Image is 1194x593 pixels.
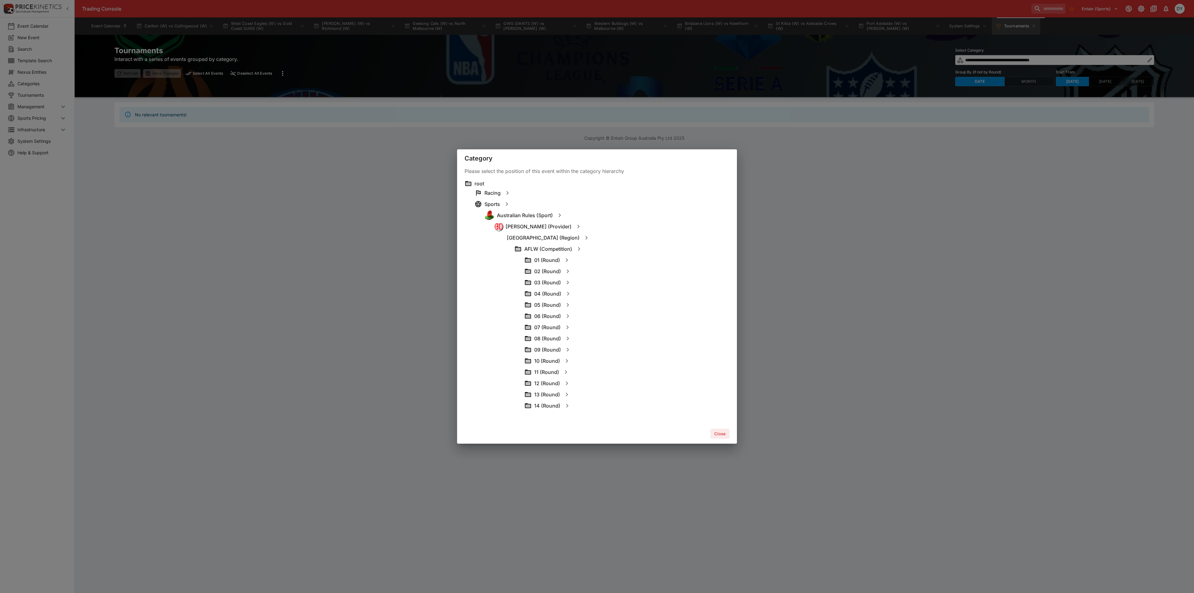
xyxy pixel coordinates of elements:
h6: Racing [484,190,501,196]
h6: Australian Rules (Sport) [497,212,553,219]
h6: 10 (Round) [534,358,560,364]
h6: 11 (Round) [534,369,559,376]
h6: 09 (Round) [534,347,561,353]
h6: 02 (Round) [534,268,561,275]
button: Close [710,429,729,439]
h6: 12 (Round) [534,380,560,387]
h6: [PERSON_NAME] (Provider) [506,223,572,230]
h6: 01 (Round) [534,257,560,264]
h6: root [474,180,484,187]
h6: 13 (Round) [534,391,560,398]
h6: 05 (Round) [534,302,561,308]
img: championdata.png [495,222,503,231]
h6: 03 (Round) [534,279,561,286]
h6: 14 (Round) [534,403,560,409]
p: Please select the position of this event within the category hierarchy [465,167,729,175]
h6: 07 (Round) [534,324,561,331]
h6: 06 (Round) [534,313,561,320]
img: australian_rules.png [484,210,494,220]
h6: 08 (Round) [534,335,561,342]
div: Category [457,149,737,167]
h6: 04 (Round) [534,291,561,297]
h6: Sports [484,201,500,208]
h6: AFLW (Competition) [524,246,572,252]
h6: [GEOGRAPHIC_DATA] (Region) [507,235,580,241]
div: Champion Data [494,222,503,231]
